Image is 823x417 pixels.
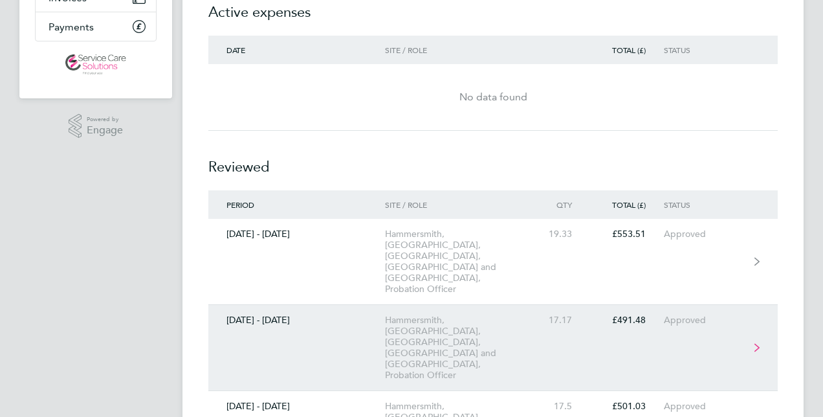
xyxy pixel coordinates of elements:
[533,200,590,209] div: Qty
[590,200,664,209] div: Total (£)
[87,114,123,125] span: Powered by
[208,45,385,54] div: Date
[208,131,778,190] h2: Reviewed
[590,401,664,412] div: £501.03
[664,315,743,326] div: Approved
[664,229,743,240] div: Approved
[385,315,533,381] div: Hammersmith, [GEOGRAPHIC_DATA], [GEOGRAPHIC_DATA], [GEOGRAPHIC_DATA] and [GEOGRAPHIC_DATA], Proba...
[208,401,385,412] div: [DATE] - [DATE]
[208,219,778,305] a: [DATE] - [DATE]Hammersmith, [GEOGRAPHIC_DATA], [GEOGRAPHIC_DATA], [GEOGRAPHIC_DATA] and [GEOGRAPH...
[36,12,156,41] a: Payments
[664,45,743,54] div: Status
[226,199,254,210] span: Period
[385,229,533,295] div: Hammersmith, [GEOGRAPHIC_DATA], [GEOGRAPHIC_DATA], [GEOGRAPHIC_DATA] and [GEOGRAPHIC_DATA], Proba...
[69,114,124,139] a: Powered byEngage
[208,305,778,391] a: [DATE] - [DATE]Hammersmith, [GEOGRAPHIC_DATA], [GEOGRAPHIC_DATA], [GEOGRAPHIC_DATA] and [GEOGRAPH...
[208,89,778,105] div: No data found
[87,125,123,136] span: Engage
[533,315,590,326] div: 17.17
[664,200,743,209] div: Status
[590,229,664,240] div: £553.51
[533,229,590,240] div: 19.33
[533,401,590,412] div: 17.5
[385,200,533,209] div: Site / Role
[65,54,126,75] img: servicecare-logo-retina.png
[590,45,664,54] div: Total (£)
[590,315,664,326] div: £491.48
[35,54,157,75] a: Go to home page
[49,21,94,33] span: Payments
[664,401,743,412] div: Approved
[208,315,385,326] div: [DATE] - [DATE]
[385,45,533,54] div: Site / Role
[208,229,385,240] div: [DATE] - [DATE]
